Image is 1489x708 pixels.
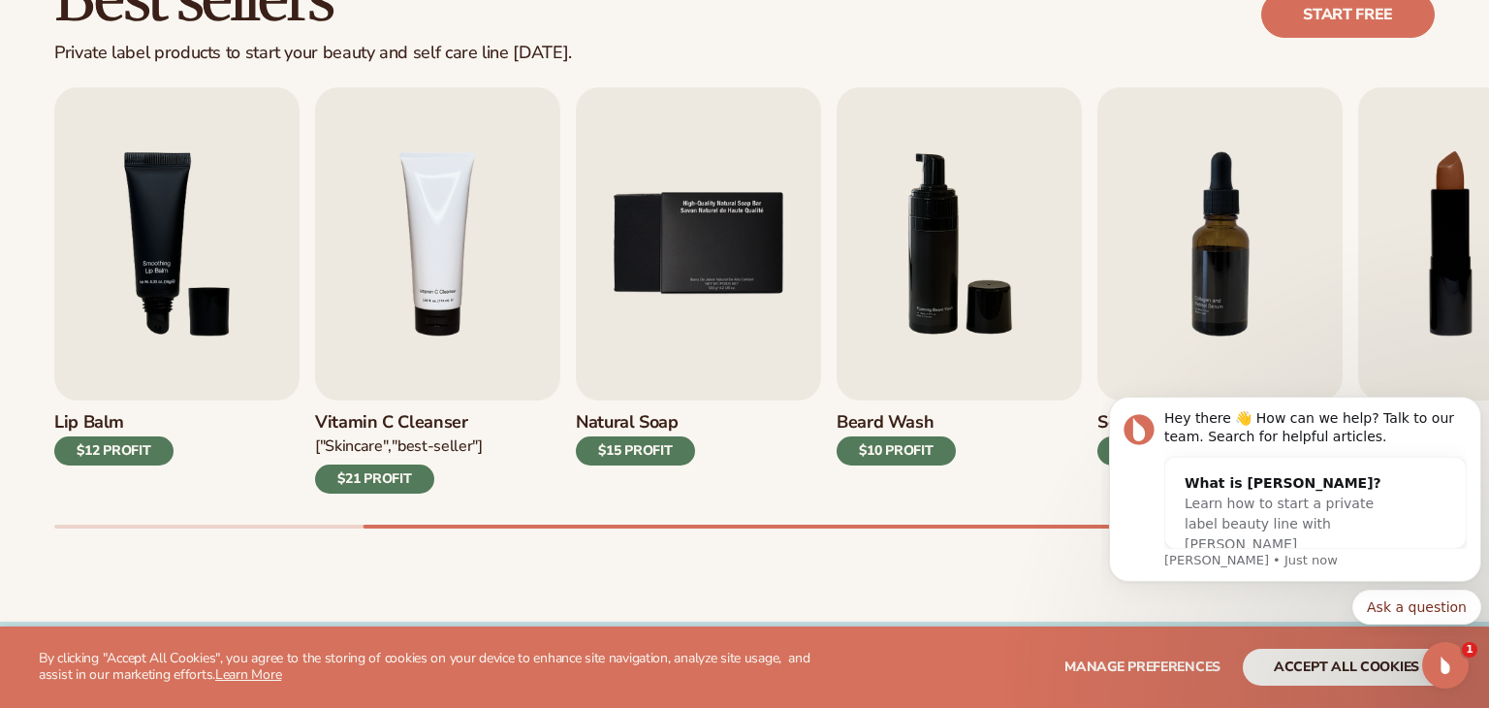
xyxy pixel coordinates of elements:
div: $21 PROFIT [315,465,434,494]
iframe: Intercom notifications message [1101,379,1489,636]
a: 3 / 9 [54,87,300,494]
h3: Natural Soap [576,412,695,434]
h3: Lip Balm [54,412,174,434]
h3: Vitamin C Cleanser [315,412,483,434]
a: 5 / 9 [576,87,821,494]
button: Manage preferences [1064,649,1220,686]
iframe: Intercom live chat [1422,642,1469,689]
div: ["Skincare","Best-seller"] [315,436,483,457]
a: Learn More [215,665,281,684]
a: 7 / 9 [1097,87,1343,494]
span: Manage preferences [1064,658,1220,676]
h3: Serum [1097,412,1217,434]
div: $32 PROFIT [1097,436,1217,466]
p: By clicking "Accept All Cookies", you agree to the storing of cookies on your device to enhance s... [39,651,817,684]
button: accept all cookies [1243,649,1450,686]
span: 1 [1462,642,1477,658]
h3: Beard Wash [837,412,956,434]
div: Private label products to start your beauty and self care line [DATE]. [54,43,572,64]
div: $12 PROFIT [54,436,174,466]
div: $15 PROFIT [576,436,695,466]
a: 6 / 9 [837,87,1082,494]
div: $10 PROFIT [837,436,956,466]
a: 4 / 9 [315,87,560,494]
